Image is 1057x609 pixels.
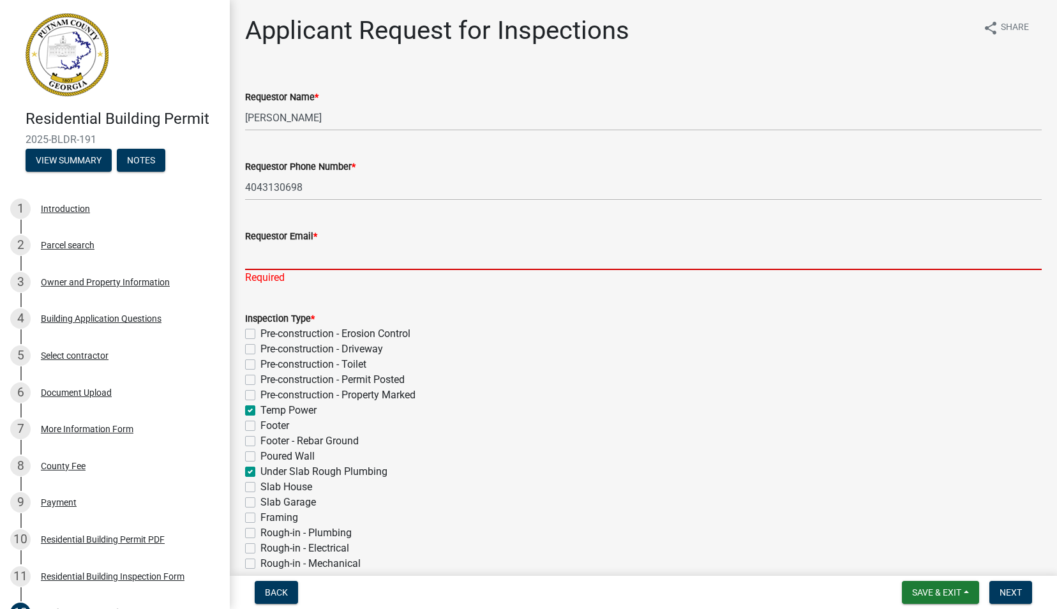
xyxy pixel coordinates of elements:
[41,535,165,544] div: Residential Building Permit PDF
[260,326,410,342] label: Pre-construction - Erosion Control
[265,587,288,598] span: Back
[117,156,165,166] wm-modal-confirm: Notes
[41,314,161,323] div: Building Application Questions
[26,133,204,146] span: 2025-BLDR-191
[10,492,31,513] div: 9
[41,462,86,470] div: County Fee
[245,270,1042,285] div: Required
[245,163,356,172] label: Requestor Phone Number
[245,15,629,46] h1: Applicant Request for Inspections
[41,425,133,433] div: More Information Form
[260,541,349,556] label: Rough-in - Electrical
[41,572,184,581] div: Residential Building Inspection Form
[26,13,109,96] img: Putnam County, Georgia
[983,20,998,36] i: share
[10,308,31,329] div: 4
[255,581,298,604] button: Back
[260,479,312,495] label: Slab House
[10,199,31,219] div: 1
[41,278,170,287] div: Owner and Property Information
[260,510,298,525] label: Framing
[10,419,31,439] div: 7
[41,388,112,397] div: Document Upload
[1000,587,1022,598] span: Next
[10,235,31,255] div: 2
[973,15,1039,40] button: shareShare
[260,387,416,403] label: Pre-construction - Property Marked
[989,581,1032,604] button: Next
[41,204,90,213] div: Introduction
[117,149,165,172] button: Notes
[26,156,112,166] wm-modal-confirm: Summary
[26,149,112,172] button: View Summary
[260,433,359,449] label: Footer - Rebar Ground
[10,456,31,476] div: 8
[260,342,383,357] label: Pre-construction - Driveway
[260,449,315,464] label: Poured Wall
[260,525,352,541] label: Rough-in - Plumbing
[10,529,31,550] div: 10
[1001,20,1029,36] span: Share
[260,403,317,418] label: Temp Power
[41,241,94,250] div: Parcel search
[260,464,387,479] label: Under Slab Rough Plumbing
[10,566,31,587] div: 11
[10,345,31,366] div: 5
[10,272,31,292] div: 3
[260,418,289,433] label: Footer
[902,581,979,604] button: Save & Exit
[245,232,317,241] label: Requestor Email
[245,315,315,324] label: Inspection Type
[912,587,961,598] span: Save & Exit
[260,372,405,387] label: Pre-construction - Permit Posted
[26,110,220,128] h4: Residential Building Permit
[41,351,109,360] div: Select contractor
[260,495,316,510] label: Slab Garage
[260,556,361,571] label: Rough-in - Mechanical
[260,357,366,372] label: Pre-construction - Toilet
[41,498,77,507] div: Payment
[10,382,31,403] div: 6
[245,93,319,102] label: Requestor Name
